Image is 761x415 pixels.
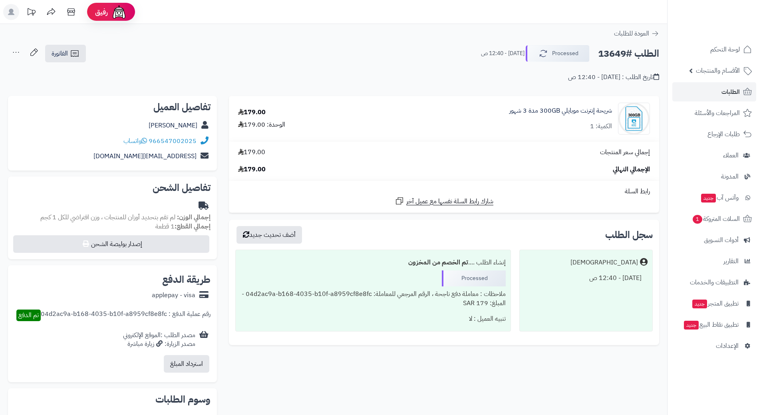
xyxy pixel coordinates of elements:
span: السلات المتروكة [692,213,740,224]
a: الفاتورة [45,45,86,62]
button: أضف تحديث جديد [236,226,302,244]
span: الإعدادات [716,340,739,351]
h3: سجل الطلب [605,230,653,240]
a: 966547002025 [149,136,197,146]
span: العودة للطلبات [614,29,649,38]
a: [PERSON_NAME] [149,121,197,130]
a: المراجعات والأسئلة [672,103,756,123]
span: شارك رابط السلة نفسها مع عميل آخر [406,197,493,206]
span: لم تقم بتحديد أوزان للمنتجات ، وزن افتراضي للكل 1 كجم [40,212,175,222]
a: [EMAIL_ADDRESS][DOMAIN_NAME] [93,151,197,161]
div: [DATE] - 12:40 ص [525,270,648,286]
div: الكمية: 1 [590,122,612,131]
b: تم الخصم من المخزون [408,258,468,267]
span: الأقسام والمنتجات [696,65,740,76]
a: تطبيق المتجرجديد [672,294,756,313]
a: شريحة إنترنت موبايلي 300GB مدة 3 شهور [509,106,612,115]
span: الفاتورة [52,49,68,58]
span: 179.00 [238,148,265,157]
span: المدونة [721,171,739,182]
span: العملاء [723,150,739,161]
div: رقم عملية الدفع : 04d2ac9a-b168-4035-b10f-a8959cf8e8fc [41,310,211,321]
span: جديد [692,300,707,308]
a: أدوات التسويق [672,230,756,250]
span: التقارير [723,256,739,267]
a: شارك رابط السلة نفسها مع عميل آخر [395,196,493,206]
span: لوحة التحكم [710,44,740,55]
span: الطلبات [721,86,740,97]
div: تاريخ الطلب : [DATE] - 12:40 ص [568,73,659,82]
div: إنشاء الطلب .... [240,255,505,270]
div: تنبيه العميل : لا [240,311,505,327]
div: applepay - visa [152,291,195,300]
h2: تفاصيل العميل [14,102,211,112]
small: 1 قطعة [155,222,211,231]
span: الإجمالي النهائي [613,165,650,174]
div: Processed [442,270,506,286]
a: العودة للطلبات [614,29,659,38]
span: 179.00 [238,165,266,174]
span: أدوات التسويق [704,234,739,246]
a: تطبيق نقاط البيعجديد [672,315,756,334]
img: ai-face.png [111,4,127,20]
div: ملاحظات : معاملة دفع ناجحة ، الرقم المرجعي للمعاملة: 04d2ac9a-b168-4035-b10f-a8959cf8e8fc - المبل... [240,286,505,311]
span: طلبات الإرجاع [707,129,740,140]
strong: إجمالي القطع: [175,222,211,231]
a: التطبيقات والخدمات [672,273,756,292]
span: تم الدفع [18,310,39,320]
div: الوحدة: 179.00 [238,120,285,129]
a: طلبات الإرجاع [672,125,756,144]
small: [DATE] - 12:40 ص [481,50,525,58]
h2: الطلب #13649 [598,46,659,62]
button: Processed [526,45,590,62]
a: التقارير [672,252,756,271]
span: تطبيق المتجر [691,298,739,309]
a: الإعدادات [672,336,756,355]
button: إصدار بوليصة الشحن [13,235,209,253]
h2: تفاصيل الشحن [14,183,211,193]
span: 1 [693,215,702,224]
img: EC3FB749-DA9E-40D1-930B-5E6DB60526A2-90x90.jpeg [618,103,650,135]
span: التطبيقات والخدمات [690,277,739,288]
span: تطبيق نقاط البيع [683,319,739,330]
strong: إجمالي الوزن: [177,212,211,222]
button: استرداد المبلغ [164,355,209,373]
span: جديد [684,321,699,330]
a: تحديثات المنصة [21,4,41,22]
div: 179.00 [238,108,266,117]
div: رابط السلة [232,187,656,196]
a: العملاء [672,146,756,165]
a: واتساب [123,136,147,146]
h2: طريقة الدفع [162,275,211,284]
span: وآتس آب [700,192,739,203]
h2: وسوم الطلبات [14,395,211,404]
span: إجمالي سعر المنتجات [600,148,650,157]
a: وآتس آبجديد [672,188,756,207]
span: جديد [701,194,716,203]
span: رفيق [95,7,108,17]
a: لوحة التحكم [672,40,756,59]
div: [DEMOGRAPHIC_DATA] [570,258,638,267]
a: المدونة [672,167,756,186]
a: الطلبات [672,82,756,101]
a: السلات المتروكة1 [672,209,756,228]
div: مصدر الطلب :الموقع الإلكتروني [123,331,195,349]
span: المراجعات والأسئلة [695,107,740,119]
div: مصدر الزيارة: زيارة مباشرة [123,340,195,349]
